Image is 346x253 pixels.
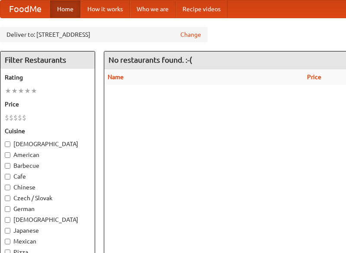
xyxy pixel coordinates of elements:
label: Czech / Slovak [5,194,90,202]
a: How it works [80,0,130,18]
input: Barbecue [5,163,10,169]
ng-pluralize: No restaurants found. :-( [109,56,192,64]
label: [DEMOGRAPHIC_DATA] [5,215,90,224]
label: Cafe [5,172,90,181]
label: Japanese [5,226,90,235]
h4: Filter Restaurants [0,51,95,69]
label: American [5,151,90,159]
li: ★ [18,86,24,96]
input: [DEMOGRAPHIC_DATA] [5,217,10,223]
label: German [5,205,90,213]
li: $ [18,113,22,122]
label: [DEMOGRAPHIC_DATA] [5,140,90,148]
input: Mexican [5,239,10,244]
input: German [5,206,10,212]
a: Recipe videos [176,0,227,18]
a: Name [108,74,124,80]
input: Czech / Slovak [5,195,10,201]
li: ★ [31,86,37,96]
a: Who we are [130,0,176,18]
li: ★ [11,86,18,96]
input: Chinese [5,185,10,190]
li: $ [13,113,18,122]
input: Japanese [5,228,10,234]
input: [DEMOGRAPHIC_DATA] [5,141,10,147]
a: FoodMe [0,0,50,18]
h5: Rating [5,73,90,82]
label: Mexican [5,237,90,246]
a: Price [307,74,321,80]
a: Change [180,30,201,39]
h5: Cuisine [5,127,90,135]
label: Barbecue [5,161,90,170]
li: $ [9,113,13,122]
h5: Price [5,100,90,109]
li: $ [5,113,9,122]
li: ★ [24,86,31,96]
input: American [5,152,10,158]
li: ★ [5,86,11,96]
label: Chinese [5,183,90,192]
li: $ [22,113,26,122]
input: Cafe [5,174,10,179]
a: Home [50,0,80,18]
